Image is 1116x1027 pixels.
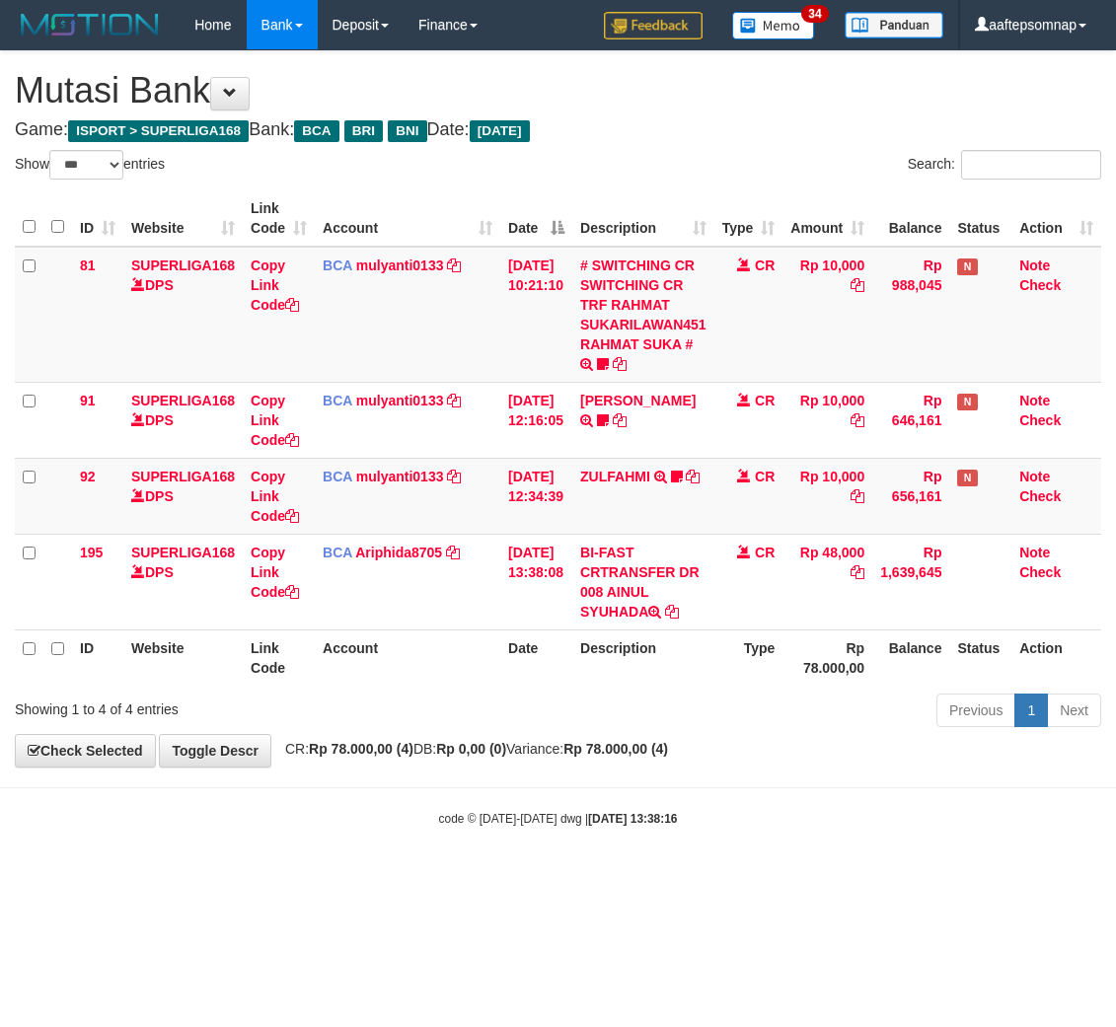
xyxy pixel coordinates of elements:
th: ID: activate to sort column ascending [72,190,123,247]
td: Rp 10,000 [782,382,872,458]
div: Showing 1 to 4 of 4 entries [15,692,450,719]
a: Check [1019,564,1061,580]
a: Check [1019,488,1061,504]
strong: Rp 78.000,00 (4) [309,741,413,757]
th: Description [572,629,714,686]
th: Action [1011,629,1101,686]
select: Showentries [49,150,123,180]
a: SUPERLIGA168 [131,257,235,273]
span: BCA [323,257,352,273]
span: CR [755,393,775,408]
th: Link Code: activate to sort column ascending [243,190,315,247]
td: Rp 48,000 [782,534,872,629]
img: panduan.png [845,12,943,38]
a: SUPERLIGA168 [131,469,235,484]
a: SUPERLIGA168 [131,545,235,560]
a: Check Selected [15,734,156,768]
a: Copy Link Code [251,545,299,600]
td: Rp 10,000 [782,247,872,383]
td: [DATE] 12:34:39 [500,458,572,534]
a: Copy Link Code [251,257,299,313]
a: Copy RIYO RAHMAN to clipboard [613,412,627,428]
th: ID [72,629,123,686]
a: Copy # SWITCHING CR SWITCHING CR TRF RAHMAT SUKARILAWAN451 RAHMAT SUKA # to clipboard [613,356,627,372]
a: Toggle Descr [159,734,271,768]
th: Account: activate to sort column ascending [315,190,500,247]
th: Type [714,629,783,686]
a: # SWITCHING CR SWITCHING CR TRF RAHMAT SUKARILAWAN451 RAHMAT SUKA # [580,257,707,352]
td: Rp 656,161 [872,458,949,534]
a: Copy ZULFAHMI to clipboard [686,469,700,484]
th: Action: activate to sort column ascending [1011,190,1101,247]
a: SUPERLIGA168 [131,393,235,408]
td: [DATE] 12:16:05 [500,382,572,458]
td: [DATE] 10:21:10 [500,247,572,383]
a: Note [1019,393,1050,408]
a: Copy Rp 10,000 to clipboard [851,412,864,428]
a: Copy Link Code [251,469,299,524]
span: 81 [80,257,96,273]
td: [DATE] 13:38:08 [500,534,572,629]
td: Rp 1,639,645 [872,534,949,629]
th: Description: activate to sort column ascending [572,190,714,247]
a: [PERSON_NAME] [580,393,696,408]
th: Link Code [243,629,315,686]
img: Feedback.jpg [604,12,703,39]
a: Copy mulyanti0133 to clipboard [447,469,461,484]
a: mulyanti0133 [356,469,444,484]
label: Search: [908,150,1101,180]
th: Account [315,629,500,686]
a: Copy Rp 48,000 to clipboard [851,564,864,580]
span: Has Note [957,394,977,410]
span: 91 [80,393,96,408]
a: Copy BI-FAST CRTRANSFER DR 008 AINUL SYUHADA to clipboard [665,604,679,620]
small: code © [DATE]-[DATE] dwg | [439,812,678,826]
img: MOTION_logo.png [15,10,165,39]
td: Rp 646,161 [872,382,949,458]
td: DPS [123,382,243,458]
a: Note [1019,469,1050,484]
label: Show entries [15,150,165,180]
a: Check [1019,412,1061,428]
a: Note [1019,257,1050,273]
span: BNI [388,120,426,142]
th: Status [949,190,1011,247]
span: BRI [344,120,383,142]
th: Status [949,629,1011,686]
h4: Game: Bank: Date: [15,120,1101,140]
span: 92 [80,469,96,484]
a: Check [1019,277,1061,293]
td: DPS [123,458,243,534]
span: CR [755,545,775,560]
th: Website [123,629,243,686]
a: Copy Rp 10,000 to clipboard [851,488,864,504]
span: Has Note [957,470,977,486]
a: Ariphida8705 [355,545,442,560]
a: Next [1047,694,1101,727]
td: BI-FAST CRTRANSFER DR 008 AINUL SYUHADA [572,534,714,629]
strong: Rp 0,00 (0) [436,741,506,757]
span: Has Note [957,258,977,275]
input: Search: [961,150,1101,180]
a: mulyanti0133 [356,393,444,408]
a: Copy Ariphida8705 to clipboard [446,545,460,560]
strong: Rp 78.000,00 (4) [563,741,668,757]
span: 34 [801,5,828,23]
th: Type: activate to sort column ascending [714,190,783,247]
th: Date [500,629,572,686]
span: BCA [294,120,338,142]
td: DPS [123,247,243,383]
span: BCA [323,545,352,560]
td: Rp 10,000 [782,458,872,534]
th: Amount: activate to sort column ascending [782,190,872,247]
span: ISPORT > SUPERLIGA168 [68,120,249,142]
a: Copy mulyanti0133 to clipboard [447,257,461,273]
span: [DATE] [470,120,530,142]
td: Rp 988,045 [872,247,949,383]
th: Website: activate to sort column ascending [123,190,243,247]
td: DPS [123,534,243,629]
th: Date: activate to sort column descending [500,190,572,247]
a: Note [1019,545,1050,560]
strong: [DATE] 13:38:16 [588,812,677,826]
th: Balance [872,190,949,247]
